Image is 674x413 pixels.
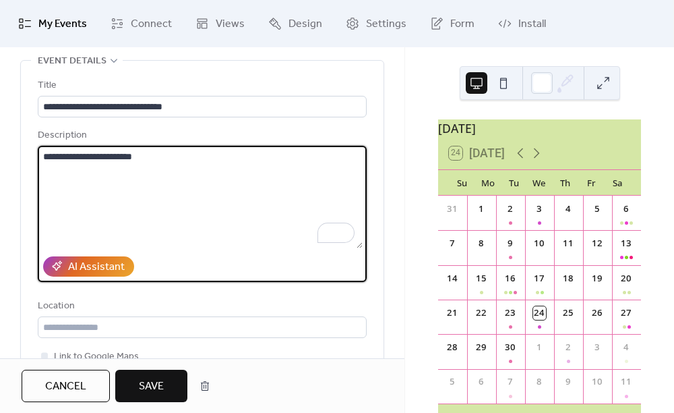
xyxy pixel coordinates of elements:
[562,272,576,285] div: 18
[131,16,172,32] span: Connect
[533,237,547,250] div: 10
[449,170,474,196] div: Su
[475,272,489,285] div: 15
[591,306,605,320] div: 26
[620,341,634,354] div: 4
[526,170,552,196] div: We
[22,370,110,402] button: Cancel
[488,5,556,42] a: Install
[336,5,417,42] a: Settings
[38,78,364,94] div: Title
[8,5,97,42] a: My Events
[504,375,518,389] div: 7
[605,170,630,196] div: Sa
[533,375,547,389] div: 8
[420,5,485,42] a: Form
[185,5,255,42] a: Views
[591,375,605,389] div: 10
[620,237,634,250] div: 13
[258,5,332,42] a: Design
[475,341,489,354] div: 29
[620,202,634,216] div: 6
[533,306,547,320] div: 24
[100,5,182,42] a: Connect
[43,256,134,277] button: AI Assistant
[438,119,641,137] div: [DATE]
[475,237,489,250] div: 8
[578,170,604,196] div: Fr
[504,202,518,216] div: 2
[216,16,245,32] span: Views
[115,370,187,402] button: Save
[533,202,547,216] div: 3
[533,341,547,354] div: 1
[591,272,605,285] div: 19
[562,341,576,354] div: 2
[591,237,605,250] div: 12
[504,237,518,250] div: 9
[620,306,634,320] div: 27
[139,379,164,395] span: Save
[475,202,489,216] div: 1
[288,16,322,32] span: Design
[45,379,86,395] span: Cancel
[475,375,489,389] div: 6
[504,272,518,285] div: 16
[533,272,547,285] div: 17
[446,341,460,354] div: 28
[54,349,139,365] span: Link to Google Maps
[450,16,474,32] span: Form
[446,375,460,389] div: 5
[446,306,460,320] div: 21
[474,170,500,196] div: Mo
[38,53,106,70] span: Event details
[620,375,634,389] div: 11
[591,341,605,354] div: 3
[501,170,526,196] div: Tu
[38,16,87,32] span: My Events
[562,306,576,320] div: 25
[475,306,489,320] div: 22
[504,306,518,320] div: 23
[518,16,546,32] span: Install
[562,237,576,250] div: 11
[620,272,634,285] div: 20
[38,128,364,144] div: Description
[38,146,363,248] textarea: To enrich screen reader interactions, please activate Accessibility in Grammarly extension settings
[562,375,576,389] div: 9
[553,170,578,196] div: Th
[38,298,364,314] div: Location
[366,16,406,32] span: Settings
[446,202,460,216] div: 31
[68,259,125,275] div: AI Assistant
[446,237,460,250] div: 7
[591,202,605,216] div: 5
[446,272,460,285] div: 14
[504,341,518,354] div: 30
[562,202,576,216] div: 4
